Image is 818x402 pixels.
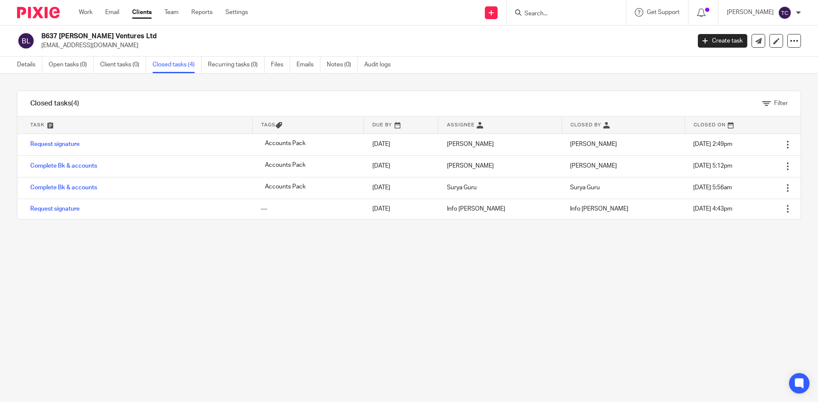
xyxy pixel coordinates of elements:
div: --- [261,205,355,213]
a: Complete Bk & accounts [30,185,97,191]
span: Surya Guru [570,185,600,191]
td: Info [PERSON_NAME] [438,199,562,219]
h1: Closed tasks [30,99,79,108]
span: Get Support [647,9,680,15]
span: Accounts Pack [261,160,310,171]
a: Complete Bk & accounts [30,163,97,169]
a: Create task [698,34,747,48]
a: Settings [225,8,248,17]
a: Open tasks (0) [49,57,94,73]
span: Accounts Pack [261,182,310,192]
a: Clients [132,8,152,17]
a: Recurring tasks (0) [208,57,265,73]
a: Client tasks (0) [100,57,146,73]
td: [PERSON_NAME] [438,134,562,155]
a: Notes (0) [327,57,358,73]
a: Request signature [30,141,80,147]
a: Email [105,8,119,17]
td: [DATE] [364,134,438,155]
img: Pixie [17,7,60,18]
a: Team [164,8,179,17]
a: Files [271,57,290,73]
td: [DATE] [364,177,438,199]
img: svg%3E [778,6,792,20]
span: [DATE] 5:12pm [693,163,732,169]
a: Work [79,8,92,17]
a: Closed tasks (4) [153,57,202,73]
img: svg%3E [17,32,35,50]
a: Details [17,57,42,73]
a: Emails [297,57,320,73]
p: [EMAIL_ADDRESS][DOMAIN_NAME] [41,41,685,50]
a: Reports [191,8,213,17]
span: Accounts Pack [261,138,310,149]
td: [DATE] [364,199,438,219]
span: Filter [774,100,788,106]
input: Search [524,10,600,18]
td: Surya Guru [438,177,562,199]
span: [PERSON_NAME] [570,163,617,169]
a: Audit logs [364,57,397,73]
span: [PERSON_NAME] [570,141,617,147]
td: [DATE] [364,155,438,177]
th: Tags [252,117,364,134]
a: Request signature [30,206,80,212]
h2: B637 [PERSON_NAME] Ventures Ltd [41,32,556,41]
p: [PERSON_NAME] [727,8,774,17]
span: (4) [71,100,79,107]
span: [DATE] 4:43pm [693,206,732,212]
span: Info [PERSON_NAME] [570,206,628,212]
span: [DATE] 2:49pm [693,141,732,147]
td: [PERSON_NAME] [438,155,562,177]
span: [DATE] 5:56am [693,185,732,191]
